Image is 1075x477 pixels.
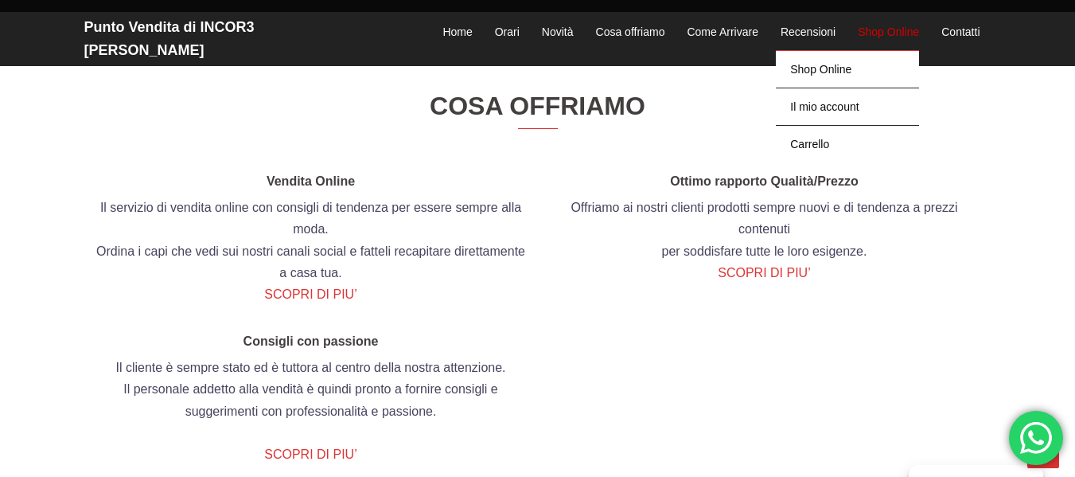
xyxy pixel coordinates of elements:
[670,174,858,188] b: Ottimo rapporto Qualità/Prezzo
[776,50,919,88] a: Shop Online
[243,334,379,348] b: Consigli con passione
[96,378,526,421] p: Il personale addetto alla vendità è quindi pronto a fornire consigli e suggerimenti con professio...
[264,448,356,461] a: SCOPRI DI PIU’
[776,88,919,125] a: Il mio account
[542,23,574,42] a: Novità
[718,266,810,280] a: SCOPRI DI PIU’
[858,23,919,42] a: Shop Online
[96,357,526,378] p: Il cliente è sempre stato ed è tuttora al centro della nostra attenzione.
[96,240,526,283] p: Ordina i capi che vedi sui nostri canali social e fatteli recapitare direttamente a casa tua.
[442,23,472,42] a: Home
[1009,411,1063,465] div: 'Hai
[941,23,980,42] a: Contatti
[96,197,526,240] p: Il servizio di vendita online con consigli di tendenza per essere sempre alla moda.
[267,174,355,188] b: Vendita Online
[687,23,758,42] a: Come Arrivare
[84,16,371,62] h2: Punto Vendita di INCOR3 [PERSON_NAME]
[264,287,356,301] a: SCOPRI DI PIU’
[495,23,520,42] a: Orari
[781,23,835,42] a: Recensioni
[550,240,980,262] p: per soddisfare tutte le loro esigenze.
[596,23,665,42] a: Cosa offriamo
[550,197,980,240] p: Offriamo ai nostri clienti prodotti sempre nuovi e di tendenza a prezzi contenuti
[84,92,991,129] h3: Cosa Offriamo
[776,125,919,162] a: Carrello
